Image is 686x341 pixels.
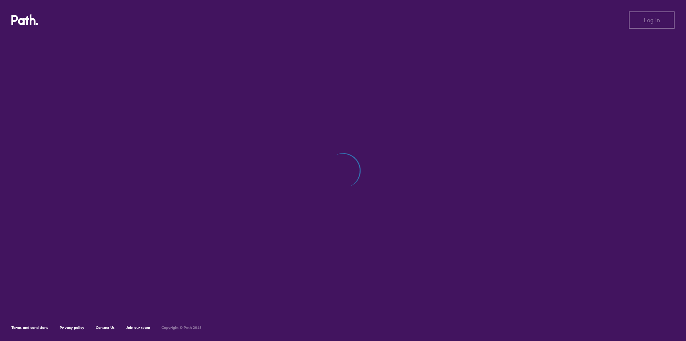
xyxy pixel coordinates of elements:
[60,325,84,330] a: Privacy policy
[644,17,660,23] span: Log in
[629,11,675,29] button: Log in
[161,326,202,330] h6: Copyright © Path 2018
[126,325,150,330] a: Join our team
[96,325,115,330] a: Contact Us
[11,325,48,330] a: Terms and conditions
